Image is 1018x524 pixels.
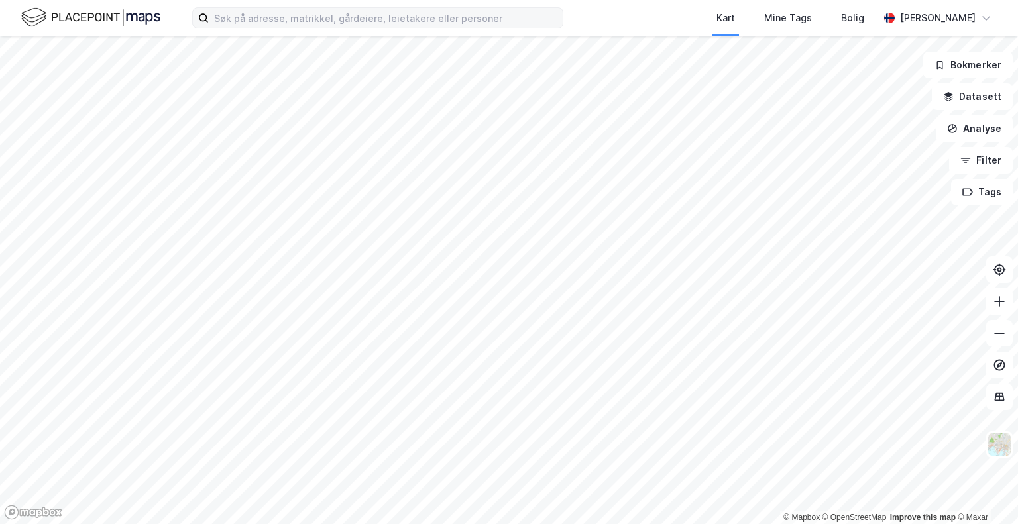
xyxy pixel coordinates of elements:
[900,10,976,26] div: [PERSON_NAME]
[932,83,1013,110] button: Datasett
[936,115,1013,142] button: Analyse
[209,8,563,28] input: Søk på adresse, matrikkel, gårdeiere, leietakere eller personer
[4,505,62,520] a: Mapbox homepage
[949,147,1013,174] button: Filter
[952,460,1018,524] iframe: Chat Widget
[716,10,735,26] div: Kart
[890,513,956,522] a: Improve this map
[822,513,887,522] a: OpenStreetMap
[951,179,1013,205] button: Tags
[783,513,820,522] a: Mapbox
[764,10,812,26] div: Mine Tags
[841,10,864,26] div: Bolig
[923,52,1013,78] button: Bokmerker
[21,6,160,29] img: logo.f888ab2527a4732fd821a326f86c7f29.svg
[952,460,1018,524] div: Kontrollprogram for chat
[987,432,1012,457] img: Z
